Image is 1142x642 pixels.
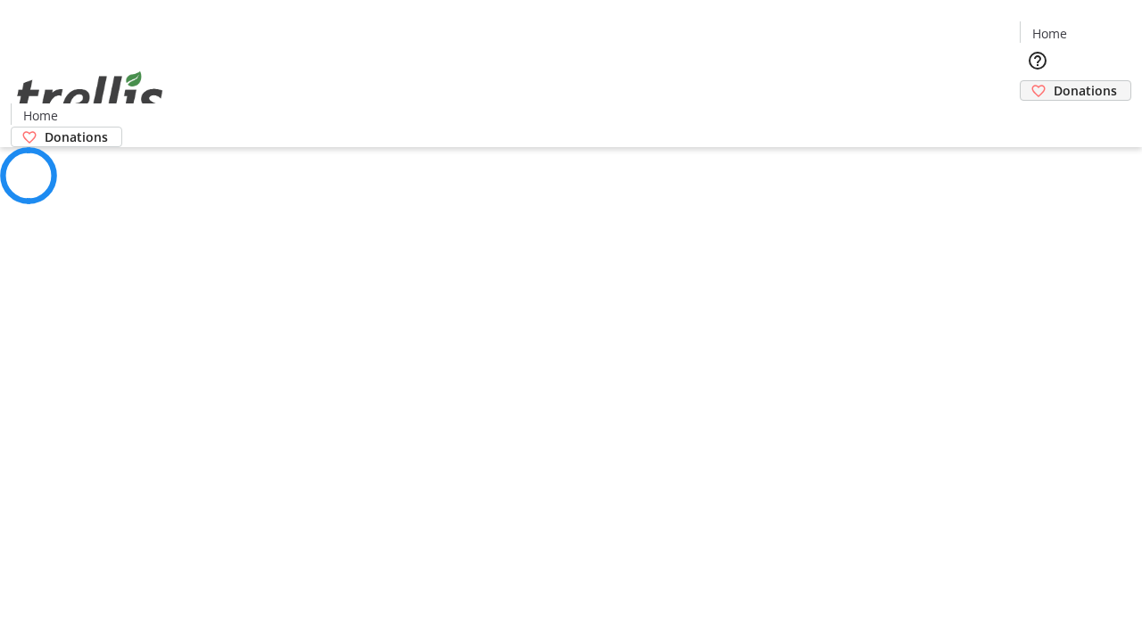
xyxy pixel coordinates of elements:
[45,128,108,146] span: Donations
[1020,43,1055,78] button: Help
[1032,24,1067,43] span: Home
[11,52,170,141] img: Orient E2E Organization FpTSwFFZlG's Logo
[23,106,58,125] span: Home
[12,106,69,125] a: Home
[1054,81,1117,100] span: Donations
[1020,80,1131,101] a: Donations
[11,127,122,147] a: Donations
[1020,101,1055,136] button: Cart
[1021,24,1078,43] a: Home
